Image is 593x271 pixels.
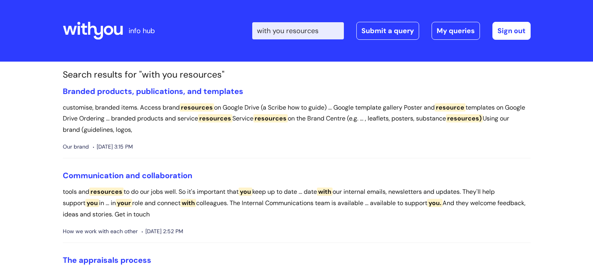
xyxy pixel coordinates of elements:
span: How we work with each other [63,227,138,236]
span: resources [89,188,124,196]
span: you [239,188,252,196]
a: My queries [432,22,480,40]
a: Submit a query [356,22,419,40]
a: Sign out [492,22,531,40]
span: Our brand [63,142,89,152]
span: resources [198,114,232,122]
span: you. [427,199,443,207]
p: tools and to do our jobs well. So it's important that keep up to date ... date our internal email... [63,186,531,220]
span: resource [435,103,466,112]
a: Branded products, publications, and templates [63,86,243,96]
span: resources [180,103,214,112]
a: The appraisals process [63,255,151,265]
span: you [85,199,99,207]
span: your [116,199,132,207]
div: | - [252,22,531,40]
span: resources) [446,114,483,122]
input: Search [252,22,344,39]
p: customise, branded items. Access brand on Google Drive (a Scribe how to guide) ... Google templat... [63,102,531,136]
p: info hub [129,25,155,37]
span: [DATE] 3:15 PM [93,142,133,152]
a: Communication and collaboration [63,170,192,181]
span: [DATE] 2:52 PM [142,227,183,236]
h1: Search results for "with you resources" [63,69,531,80]
span: with [317,188,333,196]
span: with [181,199,196,207]
span: resources [253,114,288,122]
